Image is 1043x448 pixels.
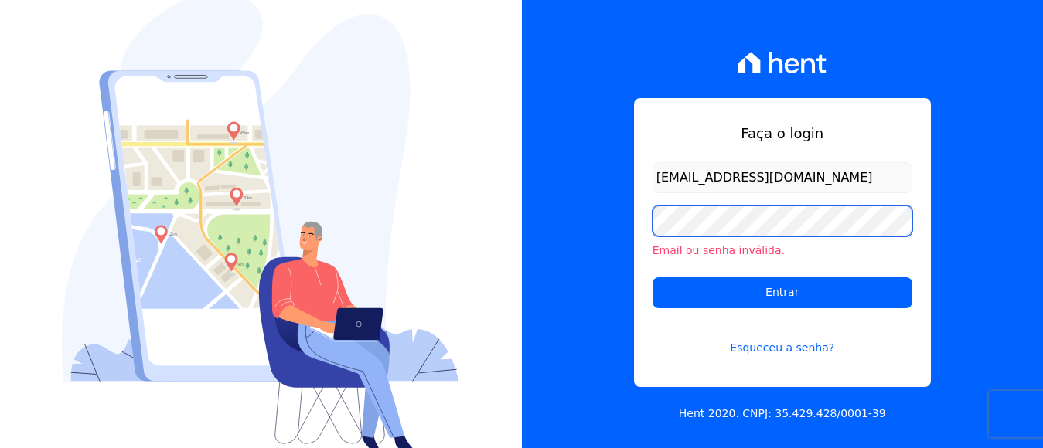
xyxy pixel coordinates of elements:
li: Email ou senha inválida. [653,243,912,259]
a: Esqueceu a senha? [653,321,912,356]
h1: Faça o login [653,123,912,144]
input: Entrar [653,277,912,308]
input: Email [653,162,912,193]
p: Hent 2020. CNPJ: 35.429.428/0001-39 [679,406,886,422]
